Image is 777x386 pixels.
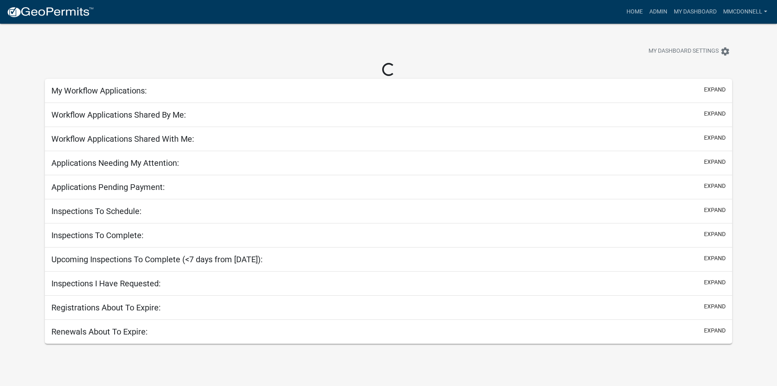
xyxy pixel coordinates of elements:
i: settings [720,47,730,56]
button: expand [704,85,726,94]
h5: My Workflow Applications: [51,86,147,96]
h5: Workflow Applications Shared With Me: [51,134,194,144]
h5: Inspections To Complete: [51,230,144,240]
h5: Inspections I Have Requested: [51,279,161,288]
button: expand [704,254,726,263]
h5: Inspections To Schedule: [51,206,142,216]
h5: Renewals About To Expire: [51,327,148,337]
a: mmcdonnell [720,4,770,20]
h5: Registrations About To Expire: [51,303,161,312]
a: Home [623,4,646,20]
button: expand [704,182,726,190]
button: expand [704,326,726,335]
h5: Applications Pending Payment: [51,182,165,192]
a: Admin [646,4,671,20]
button: expand [704,158,726,166]
span: My Dashboard Settings [649,47,719,56]
button: My Dashboard Settingssettings [642,43,737,59]
button: expand [704,206,726,214]
button: expand [704,278,726,287]
h5: Workflow Applications Shared By Me: [51,110,186,120]
a: My Dashboard [671,4,720,20]
button: expand [704,109,726,118]
button: expand [704,134,726,142]
button: expand [704,230,726,239]
h5: Applications Needing My Attention: [51,158,179,168]
h5: Upcoming Inspections To Complete (<7 days from [DATE]): [51,254,263,264]
button: expand [704,302,726,311]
